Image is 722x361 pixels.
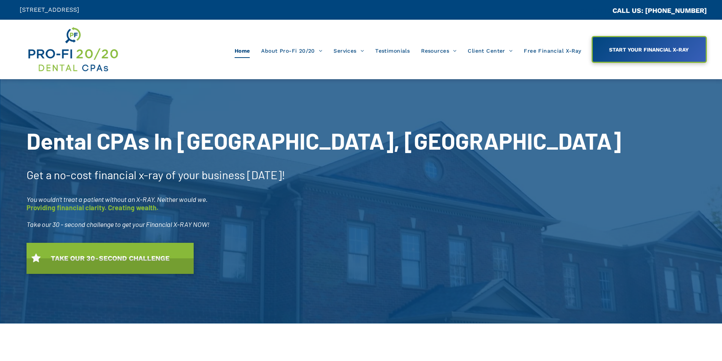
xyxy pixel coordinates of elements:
[27,168,52,181] span: Get a
[415,44,462,58] a: Resources
[328,44,370,58] a: Services
[27,195,208,203] span: You wouldn’t treat a patient without an X-RAY. Neither would we.
[27,220,210,228] span: Take our 30 - second challenge to get your Financial X-RAY NOW!
[27,203,158,212] span: Providing financial clarity. Creating wealth.
[370,44,415,58] a: Testimonials
[166,168,285,181] span: of your business [DATE]!
[612,6,707,14] a: CALL US: [PHONE_NUMBER]
[606,43,691,56] span: START YOUR FINANCIAL X-RAY
[580,7,612,14] span: CA::CALLC
[518,44,587,58] a: Free Financial X-Ray
[27,127,621,154] span: Dental CPAs In [GEOGRAPHIC_DATA], [GEOGRAPHIC_DATA]
[255,44,328,58] a: About Pro-Fi 20/20
[462,44,518,58] a: Client Center
[27,25,119,73] img: Get Dental CPA Consulting, Bookkeeping, & Bank Loans
[27,243,194,274] a: TAKE OUR 30-SECOND CHALLENGE
[229,44,256,58] a: Home
[54,168,163,181] span: no-cost financial x-ray
[48,250,172,266] span: TAKE OUR 30-SECOND CHALLENGE
[592,36,707,63] a: START YOUR FINANCIAL X-RAY
[20,6,79,13] span: [STREET_ADDRESS]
